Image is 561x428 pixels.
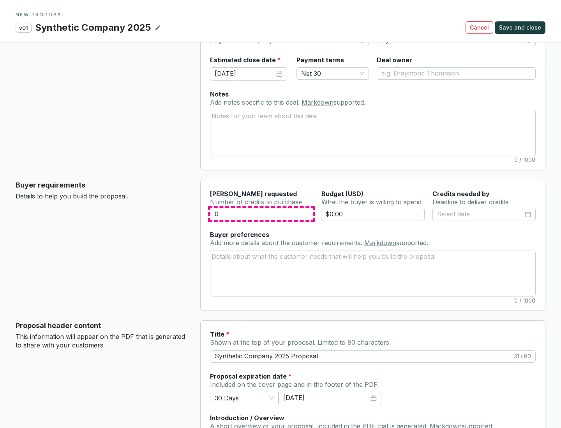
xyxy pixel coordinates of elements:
p: Synthetic Company 2025 [35,21,152,34]
label: Introduction / Overview [210,414,284,422]
button: Cancel [466,21,493,34]
span: Save and close [499,24,541,32]
label: Buyer preferences [210,230,269,239]
span: 30 Days [215,392,274,404]
span: Number of credits to purchase [210,198,302,206]
span: Add more details about the customer requirements. [210,239,364,247]
a: Markdown [364,239,396,247]
label: Payment terms [296,56,344,64]
p: v01 [16,23,32,33]
p: Buyer requirements [16,180,188,191]
label: Credits needed by [432,189,490,198]
a: Markdown [302,98,333,106]
label: Deal owner [377,56,412,64]
p: Details to help you build the proposal. [16,192,188,201]
label: [PERSON_NAME] requested [210,189,297,198]
button: Save and close [495,21,545,34]
span: Budget (USD) [321,190,363,198]
input: Select date [283,393,369,403]
input: e.g. Draymond Thompson [377,67,536,80]
label: Estimated close date [210,56,281,64]
span: What the buyer is willing to spend [321,198,422,206]
span: supported. [396,239,428,247]
p: Proposal header content [16,320,188,331]
span: 31 / 80 [514,353,531,360]
p: This information will appear on the PDF that is generated to share with your customers. [16,333,188,349]
p: NEW PROPOSAL [16,12,545,18]
input: Select date [215,69,275,79]
span: Add notes specific to this deal. [210,98,302,106]
span: supported. [333,98,365,106]
span: Net 30 [301,68,364,79]
input: Select date [437,209,523,219]
label: Proposal expiration date [210,372,292,381]
span: Deadline to deliver credits [432,198,508,206]
span: Shown at the top of your proposal. Limited to 80 characters. [210,339,391,346]
span: Cancel [470,24,489,32]
span: Included on the cover page and in the footer of the PDF. [210,381,379,388]
label: Title [210,330,229,339]
label: Notes [210,90,229,98]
